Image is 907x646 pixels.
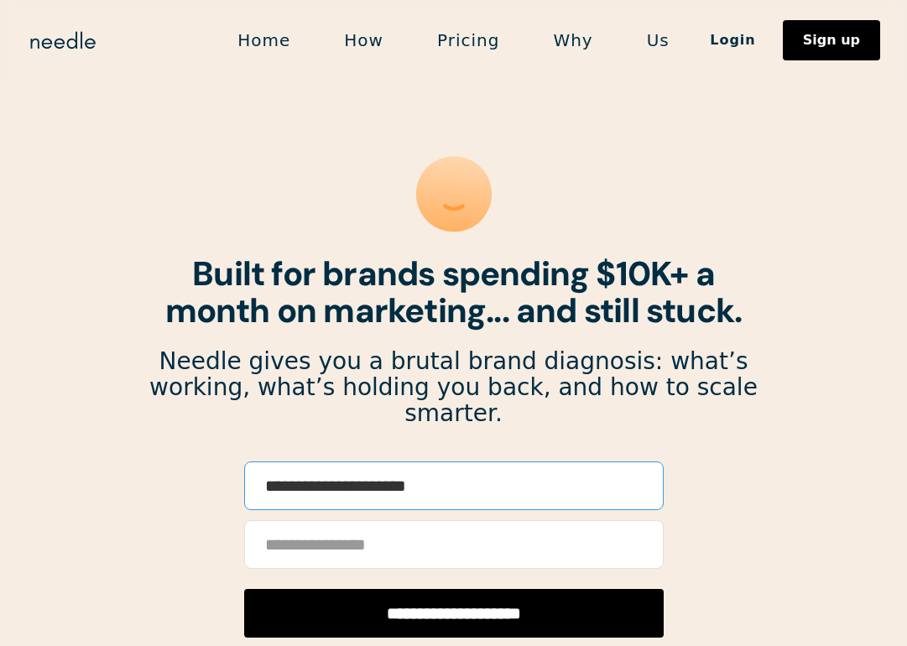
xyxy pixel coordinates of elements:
[620,23,696,58] a: Us
[803,34,860,47] div: Sign up
[683,26,783,55] a: Login
[410,23,526,58] a: Pricing
[165,252,743,332] strong: Built for brands spending $10K+ a month on marketing... and still stuck.
[317,23,410,58] a: How
[211,23,317,58] a: Home
[526,23,619,58] a: Why
[783,20,880,60] a: Sign up
[244,461,664,638] form: Email Form
[149,349,759,426] p: Needle gives you a brutal brand diagnosis: what’s working, what’s holding you back, and how to sc...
